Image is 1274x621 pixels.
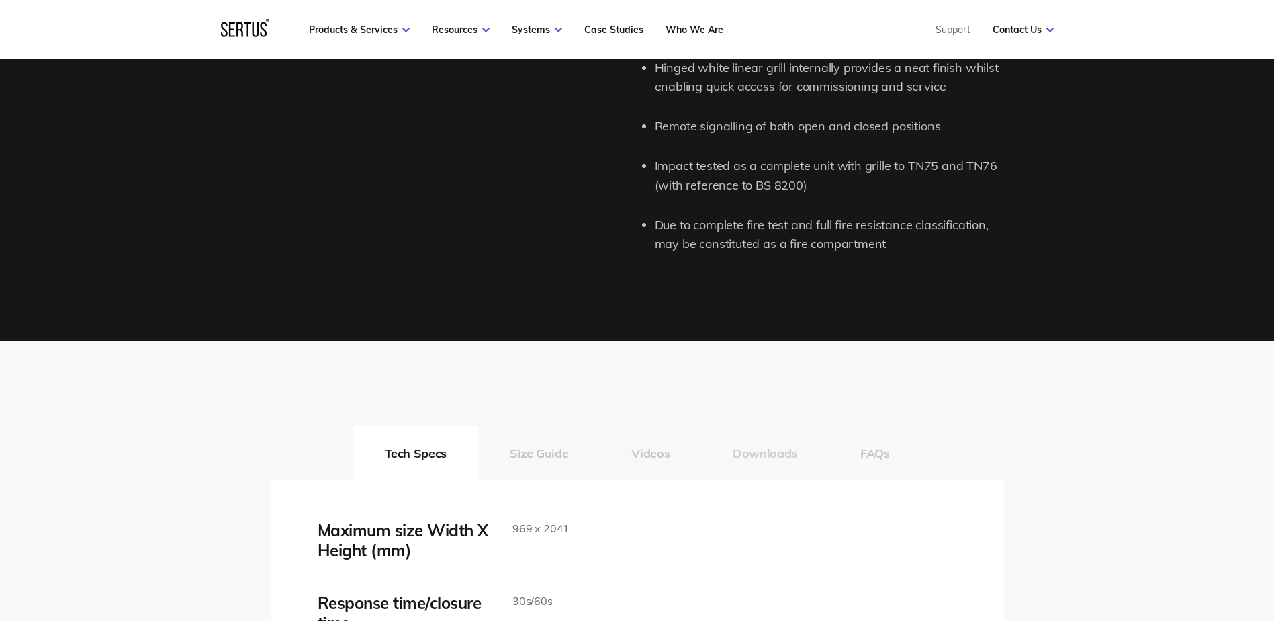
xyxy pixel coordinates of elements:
a: Contact Us [993,24,1054,36]
p: 969 x 2041 [512,520,570,538]
button: FAQs [829,426,921,480]
button: Downloads [701,426,829,480]
button: Videos [600,426,701,480]
p: 30s/60s [512,593,553,610]
li: Impact tested as a complete unit with grille to TN75 and TN76 (with reference to BS 8200) [655,157,1004,196]
a: Systems [512,24,562,36]
a: Case Studies [584,24,643,36]
iframe: Chat Widget [1032,465,1274,621]
a: Who We Are [666,24,723,36]
li: Remote signalling of both open and closed positions [655,117,1004,136]
li: Due to complete fire test and full fire resistance classification, may be constituted as a fire c... [655,216,1004,255]
button: Size Guide [478,426,600,480]
a: Products & Services [309,24,410,36]
a: Resources [432,24,490,36]
li: Hinged white linear grill internally provides a neat finish whilst enabling quick access for comm... [655,58,1004,97]
div: Maximum size Width X Height (mm) [318,520,492,561]
a: Support [936,24,970,36]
